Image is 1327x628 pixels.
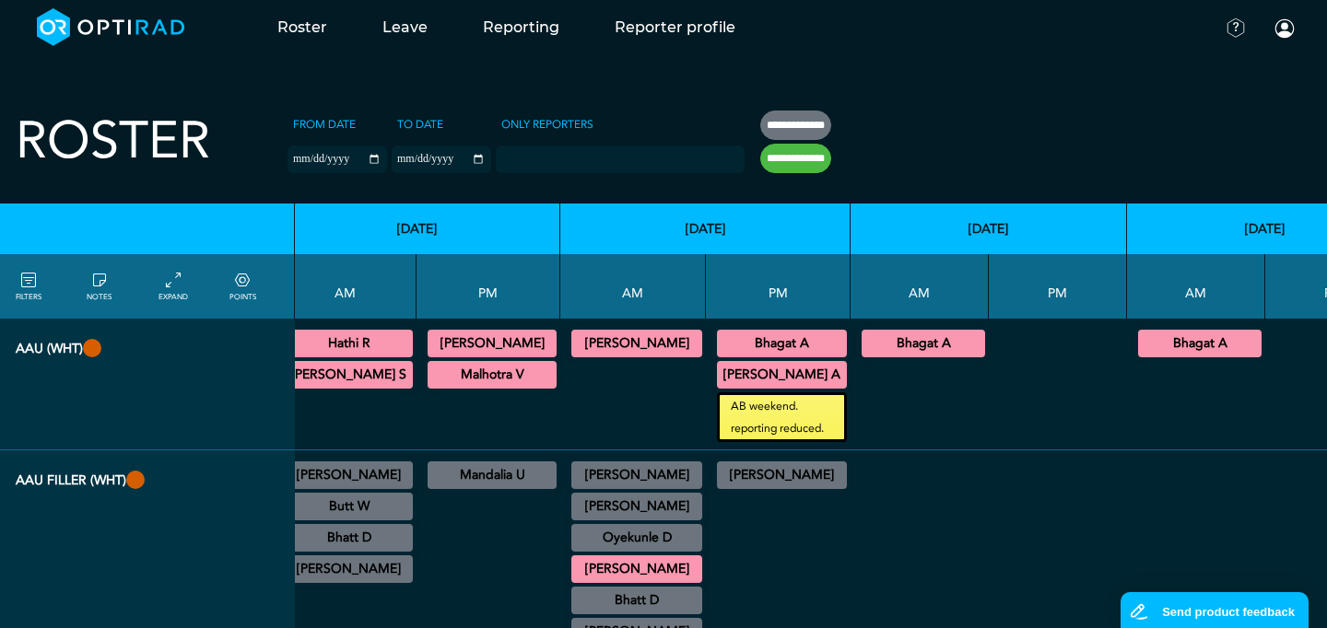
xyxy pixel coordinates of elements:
div: BR Symptomatic Clinic 08:30 - 13:00 [571,524,702,552]
summary: Butt W [288,495,410,518]
summary: Bhatt D [288,527,410,549]
div: US Diagnostic MSK/US Interventional MSK 09:00 - 12:30 [571,587,702,614]
summary: Hathi R [288,332,410,355]
th: [DATE] [274,204,560,254]
summary: [PERSON_NAME] [574,558,699,580]
div: CT Trauma & Urgent/MRI Trauma & Urgent 13:30 - 18:30 [428,361,557,389]
summary: [PERSON_NAME] [430,332,554,355]
div: CT Trauma & Urgent/MRI Trauma & Urgent 13:30 - 18:30 [717,361,847,389]
th: AM [560,254,706,319]
summary: [PERSON_NAME] [574,332,699,355]
a: show/hide notes [87,270,112,303]
div: CT Trauma & Urgent/MRI Trauma & Urgent/General US 08:30 - 15:30 [862,330,985,357]
div: Off Site 08:30 - 13:30 [285,555,413,583]
div: CT Trauma & Urgent/MRI Trauma & Urgent 08:30 - 13:30 [571,493,702,520]
th: PM [989,254,1127,319]
summary: Bhagat A [864,332,982,355]
th: PM [417,254,560,319]
summary: [PERSON_NAME] [574,495,699,518]
div: CT Trauma & Urgent/MRI Trauma & Urgent 08:30 - 13:30 [285,361,413,389]
summary: Malhotra V [430,364,554,386]
a: collapse/expand entries [159,270,188,303]
summary: Mandalia U [430,464,554,486]
img: brand-opti-rad-logos-blue-and-white-d2f68631ba2948856bd03f2d395fb146ddc8fb01b4b6e9315ea85fa773367... [37,8,185,46]
div: CT Trauma & Urgent/MRI Trauma & Urgent 13:30 - 18:30 [717,330,847,357]
div: CT Trauma & Urgent/MRI Trauma & Urgent/General US 08:30 - 15:30 [1138,330,1262,357]
th: [DATE] [560,204,851,254]
small: AB weekend. reporting reduced. [720,395,844,439]
div: CT Trauma & Urgent/MRI Trauma & Urgent 08:30 - 13:30 [571,330,702,357]
summary: [PERSON_NAME] A [720,364,844,386]
div: CT Trauma & Urgent/MRI Trauma & Urgent 08:30 - 13:30 [285,524,413,552]
th: PM [706,254,851,319]
div: General CT/General MRI/General XR 08:00 - 13:00 [285,493,413,520]
div: CD role 07:00 - 13:00 [285,461,413,489]
summary: [PERSON_NAME] [288,558,410,580]
th: AM [274,254,417,319]
th: AM [1127,254,1265,319]
th: AM [851,254,989,319]
summary: Oyekunle D [574,527,699,549]
label: From date [288,110,361,138]
th: [DATE] [851,204,1127,254]
a: FILTERS [16,270,41,303]
div: No specified Site 08:00 - 09:00 [571,461,702,489]
a: collapse/expand expected points [229,270,256,303]
div: CT Trauma & Urgent/MRI Trauma & Urgent 08:30 - 13:30 [571,555,702,583]
h2: Roster [16,110,210,172]
summary: Bhagat A [1141,332,1259,355]
div: CT Trauma & Urgent/MRI Trauma & Urgent 13:30 - 18:30 [428,461,557,489]
input: null [498,148,590,165]
label: To date [392,110,449,138]
summary: [PERSON_NAME] S [288,364,410,386]
summary: Bhatt D [574,589,699,611]
summary: [PERSON_NAME] [720,464,844,486]
div: CT Trauma & Urgent/MRI Trauma & Urgent 13:30 - 18:30 [428,330,557,357]
summary: Bhagat A [720,332,844,355]
summary: [PERSON_NAME] [574,464,699,486]
div: General US/US Gynaecology 14:00 - 16:30 [717,461,847,489]
label: Only Reporters [496,110,599,138]
div: CT Trauma & Urgent/MRI Trauma & Urgent 08:30 - 13:30 [285,330,413,357]
summary: [PERSON_NAME] [288,464,410,486]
